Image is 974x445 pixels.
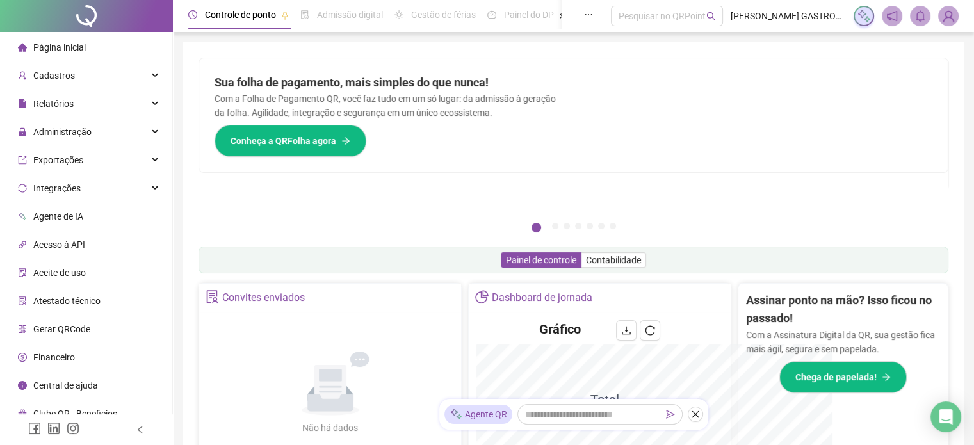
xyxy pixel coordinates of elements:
[33,127,92,137] span: Administração
[28,422,41,435] span: facebook
[205,10,276,20] span: Controle de ponto
[411,10,476,20] span: Gestão de férias
[914,10,926,22] span: bell
[33,380,98,391] span: Central de ajuda
[18,43,27,52] span: home
[18,184,27,193] span: sync
[281,12,289,19] span: pushpin
[215,125,366,157] button: Conheça a QRFolha agora
[67,422,79,435] span: instagram
[610,223,616,229] button: 7
[215,74,558,92] h2: Sua folha de pagamento, mais simples do que nunca!
[564,223,570,229] button: 3
[539,320,581,338] h4: Gráfico
[206,290,219,303] span: solution
[33,70,75,81] span: Cadastros
[746,328,940,356] p: Com a Assinatura Digital da QR, sua gestão fica mais ágil, segura e sem papelada.
[18,156,27,165] span: export
[18,325,27,334] span: qrcode
[33,352,75,362] span: Financeiro
[731,9,846,23] span: [PERSON_NAME] GASTRONOMIA PORTUGUESA LTDA
[532,223,541,232] button: 1
[18,240,27,249] span: api
[795,370,877,384] span: Chega de papelada!
[300,10,309,19] span: file-done
[746,291,940,328] h2: Assinar ponto na mão? Isso ficou no passado!
[222,287,305,309] div: Convites enviados
[691,410,700,419] span: close
[587,223,593,229] button: 5
[47,422,60,435] span: linkedin
[939,6,958,26] img: 8538
[586,255,641,265] span: Contabilidade
[188,10,197,19] span: clock-circle
[444,405,512,424] div: Agente QR
[450,408,462,421] img: sparkle-icon.fc2bf0ac1784a2077858766a79e2daf3.svg
[645,325,655,336] span: reload
[33,99,74,109] span: Relatórios
[706,12,716,21] span: search
[886,10,898,22] span: notification
[33,268,86,278] span: Aceite de uso
[231,134,336,148] span: Conheça a QRFolha agora
[492,287,592,309] div: Dashboard de jornada
[18,296,27,305] span: solution
[504,10,554,20] span: Painel do DP
[136,425,145,434] span: left
[18,381,27,390] span: info-circle
[33,155,83,165] span: Exportações
[598,223,605,229] button: 6
[475,290,489,303] span: pie-chart
[33,296,101,306] span: Atestado técnico
[33,324,90,334] span: Gerar QRCode
[272,421,389,435] div: Não há dados
[18,127,27,136] span: lock
[857,9,871,23] img: sparkle-icon.fc2bf0ac1784a2077858766a79e2daf3.svg
[930,401,961,432] div: Open Intercom Messenger
[779,361,907,393] button: Chega de papelada!
[18,353,27,362] span: dollar
[18,99,27,108] span: file
[882,373,891,382] span: arrow-right
[215,92,558,120] p: Com a Folha de Pagamento QR, você faz tudo em um só lugar: da admissão à geração da folha. Agilid...
[18,71,27,80] span: user-add
[33,211,83,222] span: Agente de IA
[506,255,576,265] span: Painel de controle
[575,223,581,229] button: 4
[394,10,403,19] span: sun
[621,325,631,336] span: download
[559,12,567,19] span: pushpin
[33,409,117,419] span: Clube QR - Beneficios
[18,268,27,277] span: audit
[552,223,558,229] button: 2
[33,239,85,250] span: Acesso à API
[18,409,27,418] span: gift
[33,183,81,193] span: Integrações
[487,10,496,19] span: dashboard
[33,42,86,53] span: Página inicial
[666,410,675,419] span: send
[341,136,350,145] span: arrow-right
[584,10,593,19] span: ellipsis
[317,10,383,20] span: Admissão digital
